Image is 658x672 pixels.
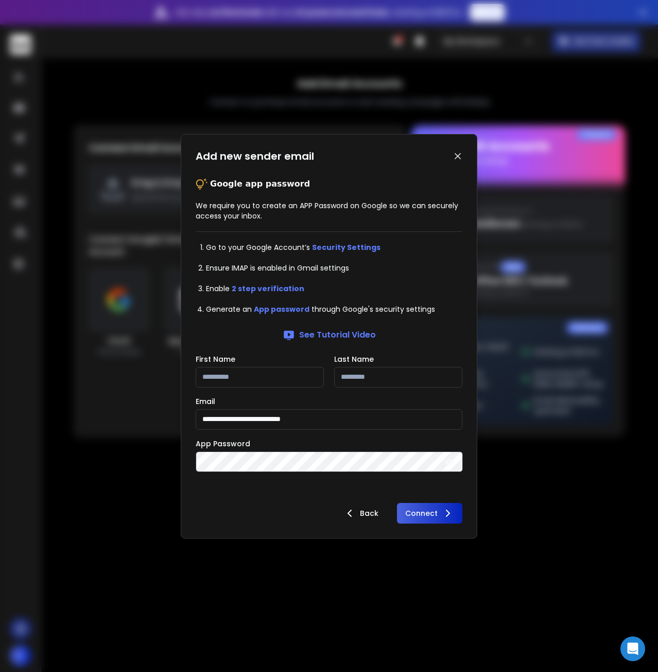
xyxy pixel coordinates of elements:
h1: Add new sender email [196,149,314,163]
li: Ensure IMAP is enabled in Gmail settings [206,263,462,273]
a: Security Settings [312,242,380,253]
label: First Name [196,356,235,363]
a: App password [254,304,309,314]
label: App Password [196,440,250,447]
li: Enable [206,283,462,294]
a: 2 step verification [232,283,304,294]
a: See Tutorial Video [283,329,376,341]
img: tips [196,178,208,190]
label: Email [196,398,215,405]
li: Go to your Google Account’s [206,242,462,253]
button: Back [335,503,387,524]
li: Generate an through Google's security settings [206,304,462,314]
button: Connect [397,503,462,524]
p: Google app password [210,178,310,190]
p: We require you to create an APP Password on Google so we can securely access your inbox. [196,200,462,221]
div: Open Intercom Messenger [620,636,645,661]
label: Last Name [334,356,374,363]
